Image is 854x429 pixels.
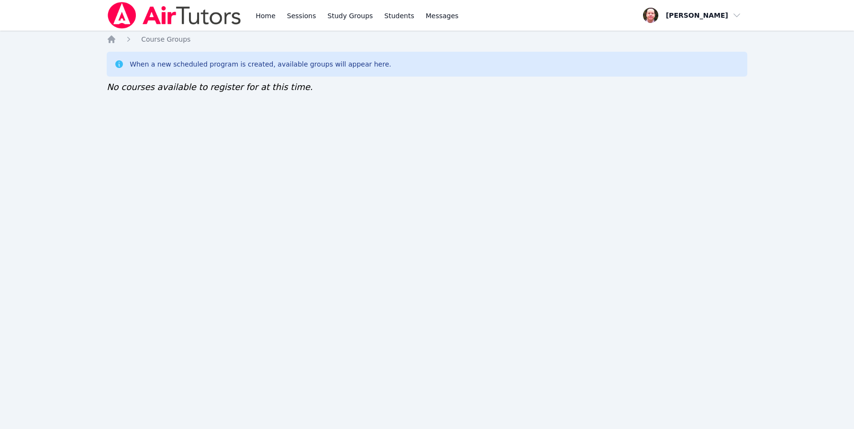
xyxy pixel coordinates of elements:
nav: Breadcrumb [107,34,747,44]
span: Messages [426,11,459,21]
span: No courses available to register for at this time. [107,82,313,92]
div: When a new scheduled program is created, available groups will appear here. [130,59,391,69]
a: Course Groups [141,34,190,44]
span: Course Groups [141,35,190,43]
img: Air Tutors [107,2,242,29]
